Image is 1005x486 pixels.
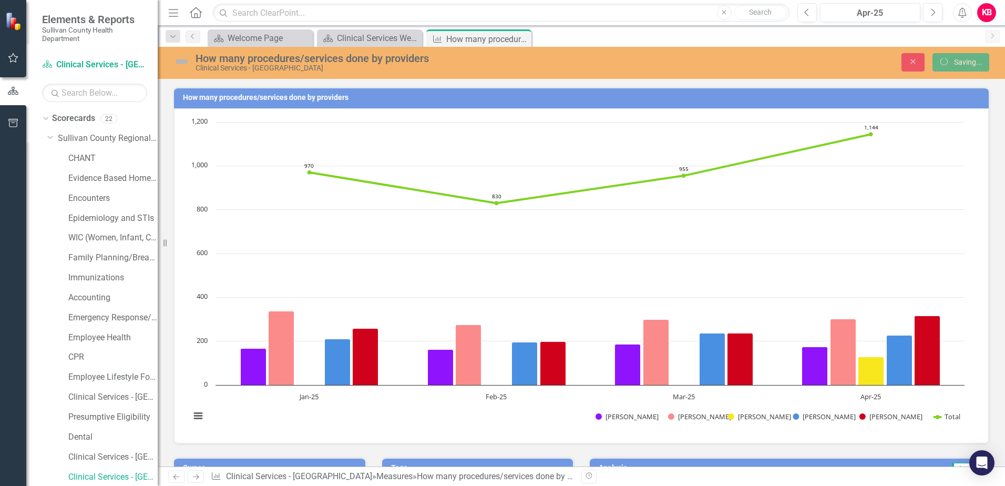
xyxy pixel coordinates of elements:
text: Mar-25 [673,392,695,401]
text: 200 [197,336,208,345]
a: WIC (Women, Infant, Child) [68,232,158,244]
text: [PERSON_NAME] [738,412,791,421]
text: 955 [679,165,689,173]
h3: Tags [391,464,568,472]
a: Clinical Services - [GEOGRAPHIC_DATA] ([PERSON_NAME]) [68,391,158,403]
text: 800 [197,204,208,214]
button: Show Total [935,412,960,421]
path: Apr-25, 301. Jennifer Fox. [830,319,856,385]
a: Dental [68,431,158,443]
button: Show Ashley McKamey [859,412,922,421]
h3: Owner [183,464,360,472]
div: Apr-25 [824,7,917,19]
div: Open Intercom Messenger [969,450,994,475]
a: Clinical Services - [GEOGRAPHIC_DATA] [68,471,158,483]
path: Apr-25, 128. Shaina Brown. [858,357,884,385]
text: 600 [197,248,208,257]
div: How many procedures/services done by providers [196,53,631,64]
text: 400 [197,291,208,301]
text: [PERSON_NAME] [803,412,856,421]
span: Elements & Reports [42,13,147,26]
path: Feb-25, 830. Total. [495,201,499,205]
a: Clinical Services - [GEOGRAPHIC_DATA] [226,471,372,481]
a: Emergency Response/PHEP [68,312,158,324]
span: Search [749,8,772,16]
text: 970 [304,162,314,169]
small: Sullivan County Health Department [42,26,147,43]
path: Jan-25, 337. Jennifer Fox. [269,311,294,385]
button: Show Jennifer Fox [668,412,715,421]
g: Chelsea Cruey, series 4 of 6. Bar series with 4 bars. [325,333,912,385]
a: Evidence Based Home Visiting [68,173,158,185]
a: CHANT [68,153,158,165]
text: Jan-25 [299,392,319,401]
input: Search ClearPoint... [213,4,789,22]
div: How many procedures/services done by providers [446,33,529,46]
text: 1,000 [191,160,208,169]
div: Clinical Services - [GEOGRAPHIC_DATA] [196,64,631,72]
g: Shaina Brown, series 3 of 6. Bar series with 4 bars. [299,357,884,385]
a: Immunizations [68,272,158,284]
a: CPR [68,351,158,363]
div: Clinical Services Welcome Page [337,32,419,45]
g: Jennifer Fox, series 2 of 6. Bar series with 4 bars. [269,311,856,385]
path: Feb-25, 195. Chelsea Cruey. [512,342,538,385]
button: View chart menu, Chart [191,409,206,423]
path: Apr-25, 1,144. Total. [869,132,873,136]
a: Clinical Services - [GEOGRAPHIC_DATA] [68,451,158,463]
img: Not Defined [173,53,190,70]
path: Jan-25, 257. Ashley McKamey. [353,328,378,385]
button: Apr-25 [820,3,920,22]
button: Show Chelsea Cruey [793,412,847,421]
h3: Analysis [599,464,781,472]
path: Mar-25, 955. Total. [682,174,686,178]
a: Employee Health [68,332,158,344]
a: Sullivan County Regional Health Department [58,133,158,145]
text: 0 [204,379,208,389]
div: Welcome Page [228,32,310,45]
h3: How many procedures/services done by providers [183,94,983,102]
img: ClearPoint Strategy [5,12,24,30]
path: Mar-25, 236. Ashley McKamey. [727,333,753,385]
a: Clinical Services - [GEOGRAPHIC_DATA] [42,59,147,71]
path: Jan-25, 166. Stacey Hamilton. [241,348,266,385]
path: Jan-25, 970. Total. [307,170,312,175]
div: 22 [100,114,117,123]
svg: Interactive chart [185,117,970,432]
text: Feb-25 [486,392,507,401]
path: Apr-25, 173. Stacey Hamilton. [802,347,828,385]
a: Clinical Services Welcome Page [320,32,419,45]
path: Feb-25, 162. Stacey Hamilton. [428,349,454,385]
a: Encounters [68,193,158,205]
path: Mar-25, 236. Chelsea Cruey. [700,333,725,385]
div: Chart. Highcharts interactive chart. [185,117,978,432]
a: Epidemiology and STIs [68,212,158,225]
a: Scorecards [52,113,95,125]
path: Apr-25, 315. Ashley McKamey. [915,316,940,385]
a: Family Planning/Breast and Cervical [68,252,158,264]
button: Saving... [932,53,989,72]
path: Apr-25, 227. Chelsea Cruey. [887,335,912,385]
g: Stacey Hamilton, series 1 of 6. Bar series with 4 bars. [241,344,828,385]
a: Employee Lifestyle Focus [68,371,158,383]
text: 830 [492,193,501,200]
path: Mar-25, 185. Stacey Hamilton. [615,344,641,385]
path: Feb-25, 199. Ashley McKamey. [540,341,566,385]
div: How many procedures/services done by providers [417,471,601,481]
g: Ashley McKamey, series 5 of 6. Bar series with 4 bars. [353,316,940,385]
button: Search [734,5,787,20]
text: 1,144 [864,124,878,131]
a: Measures [376,471,413,481]
path: Mar-25, 298. Jennifer Fox. [643,319,669,385]
span: Apr-25 [952,463,982,474]
input: Search Below... [42,84,147,102]
a: Accounting [68,292,158,304]
button: KB [977,3,996,22]
a: Welcome Page [210,32,310,45]
a: Presumptive Eligibility [68,411,158,423]
div: » » [211,471,573,483]
path: Feb-25, 274. Jennifer Fox. [456,325,481,385]
button: Show Shaina Brown [728,412,782,421]
text: 1,200 [191,116,208,126]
